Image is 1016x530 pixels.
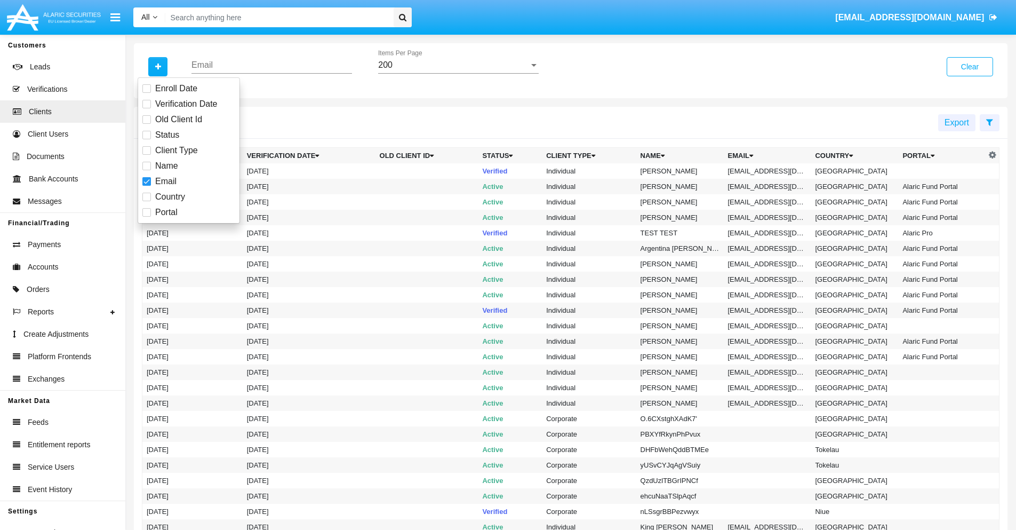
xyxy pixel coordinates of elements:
[243,256,375,272] td: [DATE]
[23,329,89,340] span: Create Adjustments
[811,179,898,194] td: [GEOGRAPHIC_DATA]
[142,473,243,488] td: [DATE]
[636,225,724,241] td: TEST TEST
[155,129,179,141] span: Status
[811,194,898,210] td: [GEOGRAPHIC_DATA]
[478,256,542,272] td: Active
[811,380,898,395] td: [GEOGRAPHIC_DATA]
[542,225,636,241] td: Individual
[142,349,243,365] td: [DATE]
[243,488,375,504] td: [DATE]
[938,114,975,131] button: Export
[155,98,218,110] span: Verification Date
[636,349,724,365] td: [PERSON_NAME]
[724,365,811,380] td: [EMAIL_ADDRESS][DOMAIN_NAME]
[542,365,636,380] td: Individual
[811,442,898,457] td: Tokelau
[811,411,898,426] td: [GEOGRAPHIC_DATA]
[724,303,811,318] td: [EMAIL_ADDRESS][DOMAIN_NAME]
[243,426,375,442] td: [DATE]
[243,380,375,395] td: [DATE]
[811,272,898,287] td: [GEOGRAPHIC_DATA]
[542,442,636,457] td: Corporate
[375,148,478,164] th: Old Client Id
[636,442,724,457] td: DHFbWehQddBTMEe
[811,318,898,334] td: [GEOGRAPHIC_DATA]
[542,380,636,395] td: Individual
[155,175,177,188] span: Email
[478,349,542,365] td: Active
[165,7,390,27] input: Search
[945,118,969,127] span: Export
[142,272,243,287] td: [DATE]
[636,380,724,395] td: [PERSON_NAME]
[636,426,724,442] td: PBXYfRkynPhPvux
[378,60,393,69] span: 200
[142,504,243,519] td: [DATE]
[724,210,811,225] td: [EMAIL_ADDRESS][DOMAIN_NAME]
[478,194,542,210] td: Active
[28,306,54,318] span: Reports
[28,196,62,207] span: Messages
[811,473,898,488] td: [GEOGRAPHIC_DATA]
[636,148,724,164] th: Name
[478,163,542,179] td: Verified
[478,395,542,411] td: Active
[243,334,375,349] td: [DATE]
[478,272,542,287] td: Active
[142,457,243,473] td: [DATE]
[898,194,986,210] td: Alaric Fund Portal
[243,225,375,241] td: [DATE]
[636,395,724,411] td: [PERSON_NAME]
[636,457,724,473] td: yUSvCYJqAgVSuiy
[29,106,52,117] span: Clients
[724,256,811,272] td: [EMAIL_ADDRESS][DOMAIN_NAME]
[243,349,375,365] td: [DATE]
[243,163,375,179] td: [DATE]
[155,144,198,157] span: Client Type
[898,349,986,365] td: Alaric Fund Portal
[478,504,542,519] td: Verified
[155,160,178,172] span: Name
[542,241,636,256] td: Individual
[542,210,636,225] td: Individual
[811,163,898,179] td: [GEOGRAPHIC_DATA]
[811,349,898,365] td: [GEOGRAPHIC_DATA]
[898,303,986,318] td: Alaric Fund Portal
[142,287,243,303] td: [DATE]
[243,504,375,519] td: [DATE]
[28,484,72,495] span: Event History
[724,395,811,411] td: [EMAIL_ADDRESS][DOMAIN_NAME]
[542,426,636,442] td: Corporate
[830,3,1003,33] a: [EMAIL_ADDRESS][DOMAIN_NAME]
[636,287,724,303] td: [PERSON_NAME]
[636,334,724,349] td: [PERSON_NAME]
[28,129,68,140] span: Client Users
[30,61,50,73] span: Leads
[724,380,811,395] td: [EMAIL_ADDRESS][DOMAIN_NAME]
[478,411,542,426] td: Active
[542,411,636,426] td: Corporate
[724,179,811,194] td: [EMAIL_ADDRESS][DOMAIN_NAME]
[636,318,724,334] td: [PERSON_NAME]
[243,442,375,457] td: [DATE]
[142,256,243,272] td: [DATE]
[142,241,243,256] td: [DATE]
[28,374,65,385] span: Exchanges
[636,303,724,318] td: [PERSON_NAME]
[636,272,724,287] td: [PERSON_NAME]
[478,457,542,473] td: Active
[478,488,542,504] td: Active
[155,113,202,126] span: Old Client Id
[811,334,898,349] td: [GEOGRAPHIC_DATA]
[141,13,150,21] span: All
[478,225,542,241] td: Verified
[155,206,178,219] span: Portal
[142,488,243,504] td: [DATE]
[724,194,811,210] td: [EMAIL_ADDRESS][DOMAIN_NAME]
[27,84,67,95] span: Verifications
[542,504,636,519] td: Corporate
[243,194,375,210] td: [DATE]
[142,426,243,442] td: [DATE]
[142,380,243,395] td: [DATE]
